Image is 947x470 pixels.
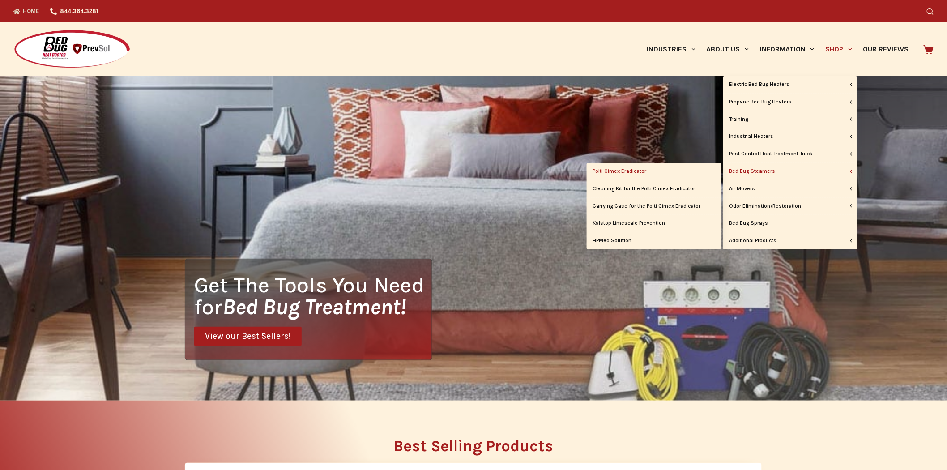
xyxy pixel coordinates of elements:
a: Industries [641,22,701,76]
h2: Best Selling Products [185,438,762,454]
a: Information [755,22,820,76]
a: View our Best Sellers! [194,327,302,346]
a: Shop [820,22,857,76]
a: Kalstop Limescale Prevention [587,215,721,232]
a: Industrial Heaters [723,128,857,145]
a: HPMed Solution [587,232,721,249]
a: Air Movers [723,180,857,197]
i: Bed Bug Treatment! [222,294,406,320]
a: Bed Bug Sprays [723,215,857,232]
a: Additional Products [723,232,857,249]
a: Propane Bed Bug Heaters [723,94,857,111]
a: Our Reviews [857,22,914,76]
a: Polti Cimex Eradicator [587,163,721,180]
h1: Get The Tools You Need for [194,274,432,318]
a: Pest Control Heat Treatment Truck [723,145,857,162]
button: Open LiveChat chat widget [7,4,34,30]
a: Electric Bed Bug Heaters [723,76,857,93]
a: Training [723,111,857,128]
button: Search [927,8,934,15]
span: View our Best Sellers! [205,332,291,341]
a: Bed Bug Steamers [723,163,857,180]
a: Odor Elimination/Restoration [723,198,857,215]
a: About Us [701,22,754,76]
img: Prevsol/Bed Bug Heat Doctor [13,30,131,69]
nav: Primary [641,22,914,76]
a: Carrying Case for the Polti Cimex Eradicator [587,198,721,215]
a: Cleaning Kit for the Polti Cimex Eradicator [587,180,721,197]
